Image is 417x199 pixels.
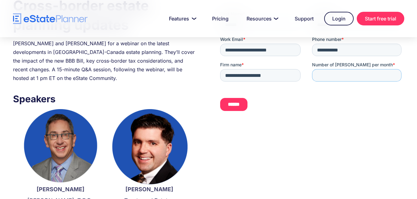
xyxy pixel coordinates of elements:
strong: [PERSON_NAME] [125,186,173,192]
a: Resources [239,12,284,25]
a: Start free trial [357,12,404,25]
iframe: Form 0 [220,11,404,116]
a: Support [287,12,321,25]
div: [PERSON_NAME] and [PERSON_NAME] for a webinar on the latest developments in [GEOGRAPHIC_DATA]-Can... [13,39,197,82]
h3: Speakers [13,92,197,106]
a: home [13,13,88,24]
a: Pricing [205,12,236,25]
strong: [PERSON_NAME] [37,186,84,192]
a: Login [324,12,354,25]
a: Features [161,12,202,25]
